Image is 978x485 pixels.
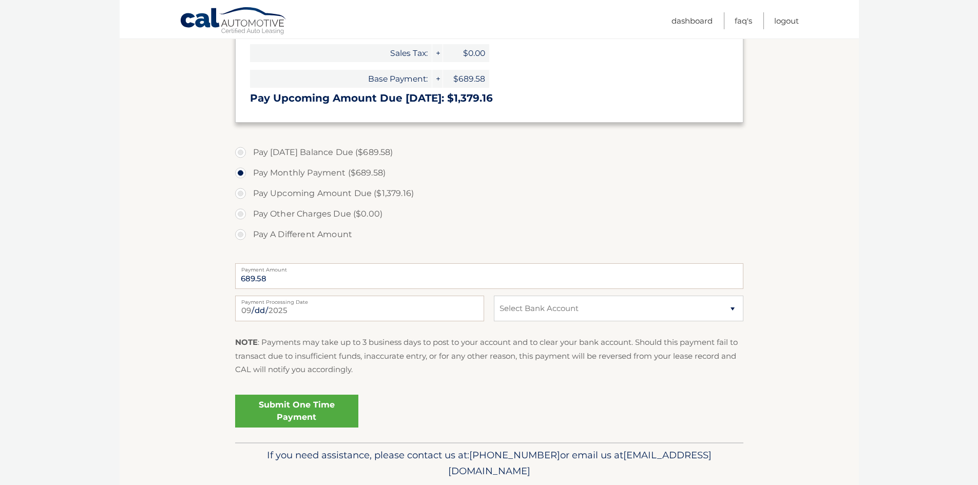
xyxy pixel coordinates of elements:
[250,92,728,105] h3: Pay Upcoming Amount Due [DATE]: $1,379.16
[235,224,743,245] label: Pay A Different Amount
[235,395,358,428] a: Submit One Time Payment
[432,44,443,62] span: +
[235,163,743,183] label: Pay Monthly Payment ($689.58)
[235,263,743,271] label: Payment Amount
[242,447,737,480] p: If you need assistance, please contact us at: or email us at
[443,44,489,62] span: $0.00
[235,263,743,289] input: Payment Amount
[432,70,443,88] span: +
[235,296,484,304] label: Payment Processing Date
[469,449,560,461] span: [PHONE_NUMBER]
[735,12,752,29] a: FAQ's
[235,296,484,321] input: Payment Date
[235,336,743,376] p: : Payments may take up to 3 business days to post to your account and to clear your bank account....
[180,7,287,36] a: Cal Automotive
[235,183,743,204] label: Pay Upcoming Amount Due ($1,379.16)
[443,70,489,88] span: $689.58
[235,337,258,347] strong: NOTE
[235,142,743,163] label: Pay [DATE] Balance Due ($689.58)
[672,12,713,29] a: Dashboard
[250,70,432,88] span: Base Payment:
[774,12,799,29] a: Logout
[250,44,432,62] span: Sales Tax:
[235,204,743,224] label: Pay Other Charges Due ($0.00)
